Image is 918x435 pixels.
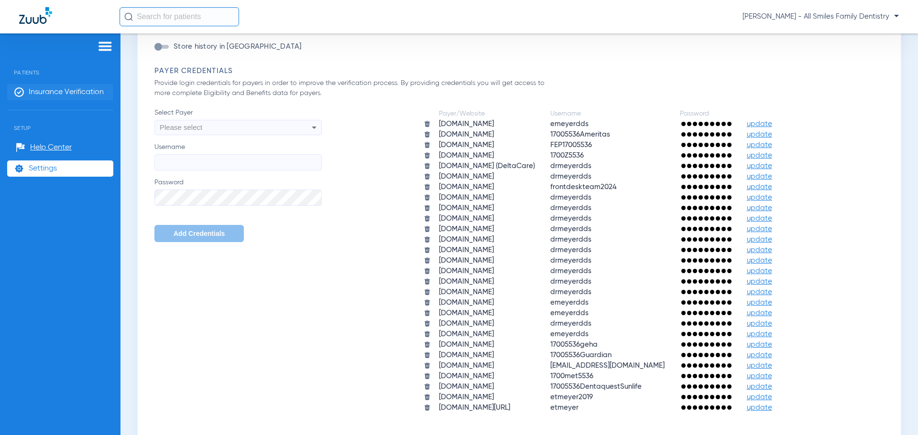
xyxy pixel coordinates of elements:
[550,299,589,306] span: emeyerdds
[424,320,431,327] img: trash.svg
[432,256,542,265] td: [DOMAIN_NAME]
[154,108,322,117] span: Select Payer
[424,299,431,306] img: trash.svg
[550,152,584,159] span: 1700Z5536
[747,309,772,317] span: update
[154,225,244,242] button: Add Credentials
[424,225,431,233] img: trash.svg
[432,371,542,381] td: [DOMAIN_NAME]
[154,154,322,170] input: Username
[424,393,431,401] img: trash.svg
[174,230,225,237] span: Add Credentials
[432,203,542,213] td: [DOMAIN_NAME]
[424,194,431,201] img: trash.svg
[432,193,542,202] td: [DOMAIN_NAME]
[870,389,918,435] iframe: Chat Widget
[432,130,542,139] td: [DOMAIN_NAME]
[432,403,542,413] td: [DOMAIN_NAME][URL]
[424,215,431,222] img: trash.svg
[424,330,431,338] img: trash.svg
[424,383,431,390] img: trash.svg
[432,161,542,171] td: [DOMAIN_NAME] (DeltaCare)
[550,362,665,369] span: [EMAIL_ADDRESS][DOMAIN_NAME]
[424,204,431,212] img: trash.svg
[432,224,542,234] td: [DOMAIN_NAME]
[424,183,431,191] img: trash.svg
[432,350,542,360] td: [DOMAIN_NAME]
[550,320,591,327] span: drmeyerdds
[747,173,772,180] span: update
[30,143,72,152] span: Help Center
[432,182,542,192] td: [DOMAIN_NAME]
[424,278,431,285] img: trash.svg
[550,351,612,359] span: 17005536Guardian
[550,173,591,180] span: drmeyerdds
[432,140,542,150] td: [DOMAIN_NAME]
[424,131,431,138] img: trash.svg
[747,152,772,159] span: update
[550,236,591,243] span: drmeyerdds
[432,266,542,276] td: [DOMAIN_NAME]
[747,362,772,369] span: update
[432,172,542,181] td: [DOMAIN_NAME]
[154,190,322,206] input: Password
[550,131,610,138] span: 17005536Ameritas
[543,109,672,118] td: Username
[550,215,591,222] span: drmeyerdds
[747,194,772,201] span: update
[747,141,772,149] span: update
[550,288,591,296] span: drmeyerdds
[432,319,542,329] td: [DOMAIN_NAME]
[747,383,772,390] span: update
[550,278,591,285] span: drmeyerdds
[747,204,772,212] span: update
[432,393,542,402] td: [DOMAIN_NAME]
[424,267,431,275] img: trash.svg
[550,141,592,149] span: FEP17005536
[432,151,542,160] td: [DOMAIN_NAME]
[424,341,431,348] img: trash.svg
[747,257,772,264] span: update
[550,267,591,275] span: drmeyerdds
[747,183,772,191] span: update
[550,257,591,264] span: drmeyerdds
[747,288,772,296] span: update
[432,235,542,244] td: [DOMAIN_NAME]
[747,120,772,127] span: update
[550,383,642,390] span: 17005536DentaquestSunlife
[432,245,542,255] td: [DOMAIN_NAME]
[747,299,772,306] span: update
[747,215,772,222] span: update
[747,267,772,275] span: update
[424,120,431,127] img: trash.svg
[747,351,772,359] span: update
[747,246,772,254] span: update
[432,287,542,297] td: [DOMAIN_NAME]
[550,393,593,401] span: etmeyer2019
[550,246,591,254] span: drmeyerdds
[172,42,302,52] label: Store history in [GEOGRAPHIC_DATA]
[747,404,772,411] span: update
[550,225,591,233] span: drmeyerdds
[154,78,558,98] p: Provide login credentials for payers in order to improve the verification process. By providing c...
[747,236,772,243] span: update
[747,162,772,170] span: update
[98,41,113,52] img: hamburger-icon
[120,7,239,26] input: Search for patients
[432,361,542,371] td: [DOMAIN_NAME]
[424,246,431,254] img: trash.svg
[550,372,593,380] span: 1700met5536
[154,178,322,206] label: Password
[550,341,598,348] span: 17005536geha
[432,382,542,392] td: [DOMAIN_NAME]
[154,142,322,170] label: Username
[747,225,772,233] span: update
[432,214,542,223] td: [DOMAIN_NAME]
[747,372,772,380] span: update
[432,119,542,129] td: [DOMAIN_NAME]
[424,141,431,149] img: trash.svg
[550,204,591,212] span: drmeyerdds
[424,362,431,369] img: trash.svg
[743,12,899,21] span: [PERSON_NAME] - All Smiles Family Dentistry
